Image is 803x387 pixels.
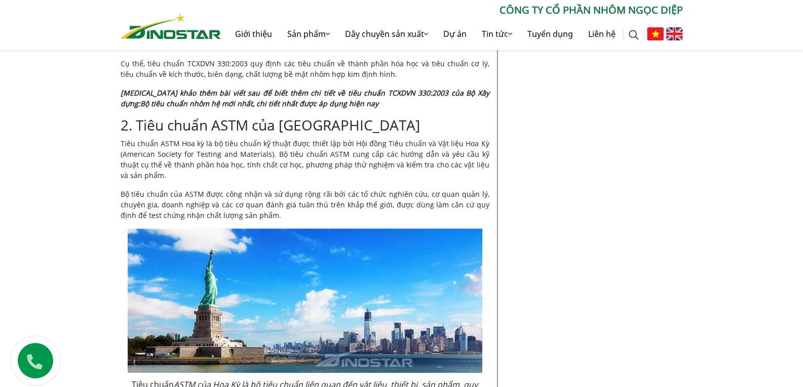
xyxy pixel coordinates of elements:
[121,189,489,220] span: Bộ tiêu chuẩn của ASTM được công nhận và sử dụng rộng rãi bởi các tổ chức nghiên cứu, cơ quan quả...
[221,3,683,18] p: CÔNG TY CỔ PHẦN NHÔM NGỌC DIỆP
[474,18,520,50] a: Tin tức
[280,18,337,50] a: Sản phẩm
[140,99,378,108] a: Bộ tiêu chuẩn nhôm hệ mới nhất, chi tiết nhất được áp dụng hiện nay
[629,30,639,40] img: search
[227,18,280,50] a: Giới thiệu
[337,18,436,50] a: Dây chuyền sản xuất
[128,229,482,373] img: AAMA của Hoa Kỳ là tiêu chuẩn về các lớp sơn tĩnh điện
[121,139,489,180] span: Tiêu chuẩn ASTM Hoa kỳ là bộ tiêu chuẩn kỹ thuật được thiết lập bởi Hội đồng Tiêu chuẩn và Vật li...
[581,18,623,50] a: Liên hệ
[121,88,489,108] i: [MEDICAL_DATA] khảo thêm bài viết sau để biết thêm chi tiết về tiêu chuẩn TCXDVN 330:2003 của Bộ ...
[647,27,664,40] img: Tiếng Việt
[121,14,221,39] img: Nhôm Dinostar
[436,18,474,50] a: Dự án
[520,18,581,50] a: Tuyển dụng
[121,117,489,134] h3: 2. Tiêu chuẩn ASTM của [GEOGRAPHIC_DATA]
[121,59,489,79] span: Cụ thể, tiêu chuẩn TCXDVN 330:2003 quy định các tiêu chuẩn về thành phần hóa học và tiêu chuẩn cơ...
[666,27,683,40] img: English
